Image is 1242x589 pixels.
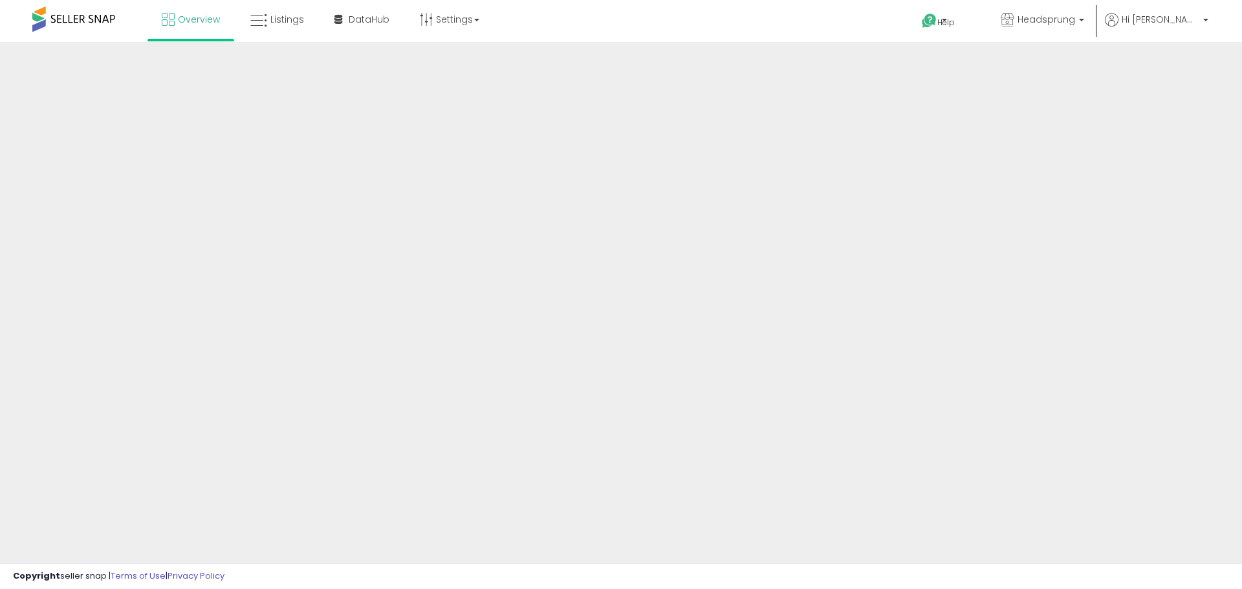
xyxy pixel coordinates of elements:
[349,13,389,26] span: DataHub
[270,13,304,26] span: Listings
[168,570,224,582] a: Privacy Policy
[911,3,980,42] a: Help
[921,13,937,29] i: Get Help
[1105,13,1208,42] a: Hi [PERSON_NAME]
[13,570,224,583] div: seller snap | |
[1018,13,1075,26] span: Headsprung
[178,13,220,26] span: Overview
[937,17,955,28] span: Help
[1122,13,1199,26] span: Hi [PERSON_NAME]
[111,570,166,582] a: Terms of Use
[13,570,60,582] strong: Copyright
